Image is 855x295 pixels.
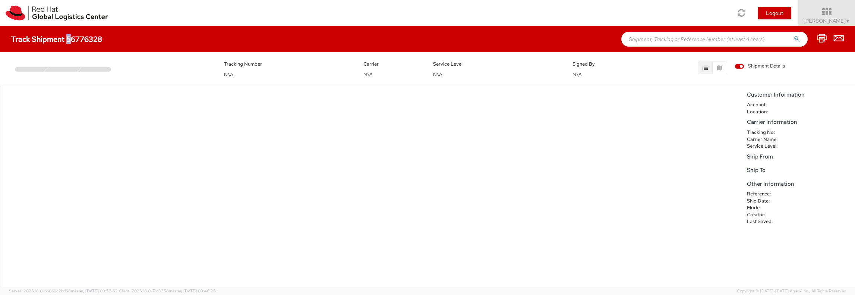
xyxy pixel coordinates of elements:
[741,143,789,150] dt: Service Level:
[747,167,851,173] h5: Ship To
[6,6,108,21] img: rh-logistics-00dfa346123c4ec078e1.svg
[9,288,118,294] span: Server: 2025.18.0-bb0e0c2bd68
[572,62,631,67] h5: Signed By
[747,119,851,125] h5: Carrier Information
[169,288,216,294] span: master, [DATE] 09:46:25
[735,63,785,70] span: Shipment Details
[741,204,789,211] dt: Mode:
[741,136,789,143] dt: Carrier Name:
[572,71,582,78] span: N\A
[741,218,789,225] dt: Last Saved:
[224,71,233,78] span: N\A
[758,7,791,19] button: Logout
[621,32,808,47] input: Shipment, Tracking or Reference Number (at least 4 chars)
[71,288,118,294] span: master, [DATE] 09:52:52
[119,288,216,294] span: Client: 2025.18.0-71d3358
[747,181,851,187] h5: Other Information
[846,18,850,24] span: ▼
[737,288,846,294] span: Copyright © [DATE]-[DATE] Agistix Inc., All Rights Reserved
[741,198,789,205] dt: Ship Date:
[741,101,789,109] dt: Account:
[433,62,561,67] h5: Service Level
[741,191,789,198] dt: Reference:
[741,211,789,219] dt: Creator:
[747,92,851,98] h5: Customer Information
[741,129,789,136] dt: Tracking No:
[224,62,352,67] h5: Tracking Number
[804,18,850,24] span: [PERSON_NAME]
[363,62,422,67] h5: Carrier
[735,63,785,71] label: Shipment Details
[741,109,789,116] dt: Location:
[363,71,373,78] span: N\A
[747,154,851,160] h5: Ship From
[11,35,102,43] h4: Track Shipment 56776328
[433,71,442,78] span: N\A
